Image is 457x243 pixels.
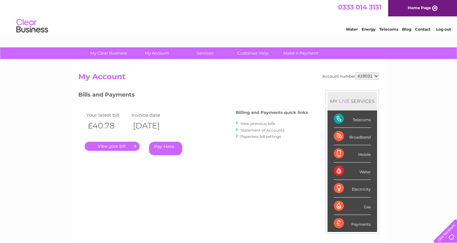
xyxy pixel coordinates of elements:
[328,92,377,110] div: MY SERVICES
[78,72,379,84] h2: My Account
[240,134,281,139] a: Paperless bill settings
[236,110,308,115] h4: Billing and Payments quick links
[334,180,371,197] div: Electricity
[402,27,411,32] a: Blog
[322,72,379,80] div: Account number
[338,98,351,104] div: LIVE
[83,47,135,59] a: My Clear Business
[436,27,451,32] a: Log out
[130,119,175,132] th: [DATE]
[179,47,231,59] a: Services
[334,145,371,163] div: Mobile
[346,27,358,32] a: Water
[415,27,430,32] a: Contact
[131,47,183,59] a: My Account
[334,198,371,215] div: Gas
[334,110,371,128] div: Telecoms
[130,111,175,119] td: Invoice date
[85,142,140,151] a: .
[227,47,279,59] a: Customer Help
[80,3,378,31] div: Clear Business is a trading name of Verastar Limited (registered in [GEOGRAPHIC_DATA] No. 3667643...
[338,3,382,11] a: 0333 014 3131
[334,128,371,145] div: Broadband
[85,111,130,119] td: Your latest bill
[334,215,371,232] div: Payments
[275,47,327,59] a: Make A Payment
[149,142,182,155] a: Pay Here
[240,121,275,126] a: View previous bills
[240,128,285,133] a: Statement of Accounts
[379,27,398,32] a: Telecoms
[362,27,376,32] a: Energy
[85,119,130,132] th: £40.78
[78,90,308,101] h3: Bills and Payments
[16,16,48,36] img: logo.png
[334,163,371,180] div: Water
